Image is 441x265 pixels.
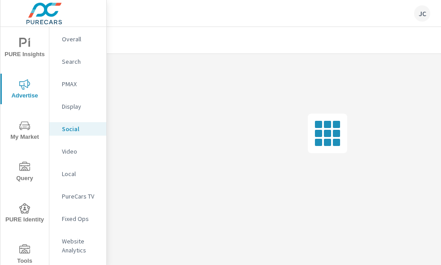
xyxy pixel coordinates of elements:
[49,190,106,203] div: PureCars TV
[3,120,46,142] span: My Market
[49,122,106,136] div: Social
[49,55,106,68] div: Search
[49,212,106,225] div: Fixed Ops
[49,145,106,158] div: Video
[62,147,99,156] p: Video
[3,38,46,60] span: PURE Insights
[49,77,106,91] div: PMAX
[62,57,99,66] p: Search
[414,5,430,22] div: JC
[3,162,46,184] span: Query
[62,124,99,133] p: Social
[49,167,106,181] div: Local
[49,234,106,257] div: Website Analytics
[49,32,106,46] div: Overall
[62,102,99,111] p: Display
[62,169,99,178] p: Local
[49,100,106,113] div: Display
[62,237,99,255] p: Website Analytics
[62,79,99,88] p: PMAX
[62,35,99,44] p: Overall
[62,192,99,201] p: PureCars TV
[3,203,46,225] span: PURE Identity
[62,214,99,223] p: Fixed Ops
[3,79,46,101] span: Advertise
